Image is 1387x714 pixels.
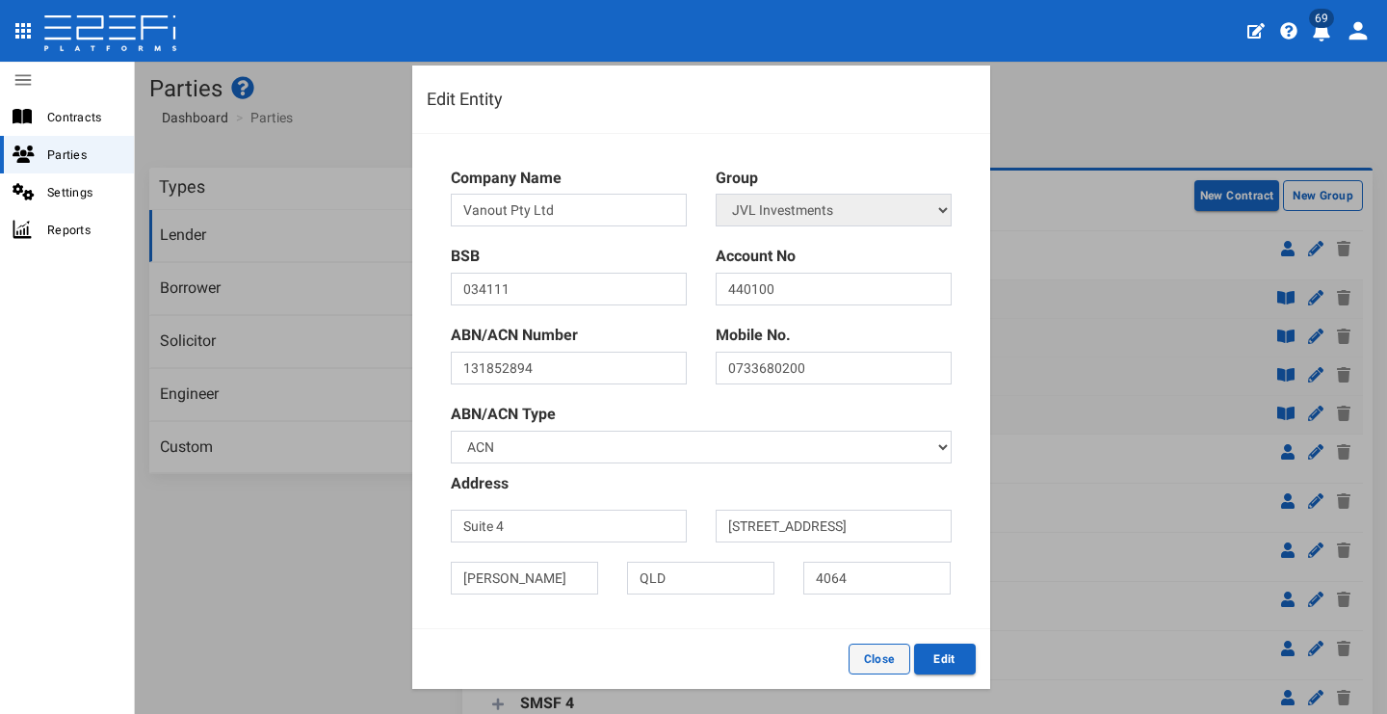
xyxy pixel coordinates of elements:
label: Group [716,168,758,190]
span: Contracts [47,106,118,128]
span: Reports [47,219,118,241]
button: Edit [914,644,976,674]
label: Company Name [451,168,562,190]
label: ABN/ACN Type [451,404,556,426]
input: State [627,562,774,595]
span: Parties [47,144,118,166]
label: Mobile No. [716,325,791,347]
button: Close [849,644,910,674]
input: Address1 [451,510,687,542]
input: BSB [451,273,687,305]
label: Account No [716,246,796,268]
label: Address [451,473,509,495]
label: BSB [451,246,480,268]
label: ABN/ACN Number [451,325,578,347]
input: Account No [716,273,952,305]
input: Company Name [451,194,687,226]
input: ABN/ACN No [451,352,687,384]
span: Settings [47,181,118,203]
input: Suburb [451,562,598,595]
input: Mobile No [716,352,952,384]
input: Postal [803,562,951,595]
h4: Edit Entity [427,90,976,109]
input: Address2 [716,510,952,542]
